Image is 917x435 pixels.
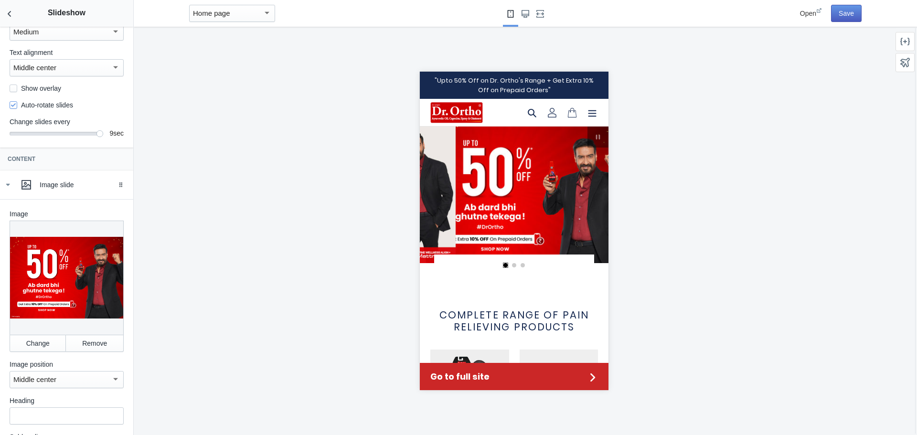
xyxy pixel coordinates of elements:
span: Open [800,10,816,17]
mat-select-trigger: Middle center [13,375,56,383]
a: Select slide 2 [92,191,97,196]
mat-select-trigger: Middle center [13,64,56,72]
mat-select-trigger: Home page [193,9,230,17]
button: Change [10,335,66,352]
div: Image slide [40,180,126,190]
span: sec [113,129,124,137]
label: Text alignment [10,48,124,57]
a: Select slide 1 [84,191,88,196]
label: Heading [10,396,124,405]
span: 9 [109,129,113,137]
label: Change slides every [10,117,124,127]
mat-select-trigger: Medium [13,28,39,36]
h3: Content [8,155,126,163]
label: Auto-rotate slides [10,100,73,110]
a: Select slide 3 [101,191,106,196]
button: Save [831,5,862,22]
button: Remove [66,335,124,352]
label: Image position [10,360,124,369]
a: image [11,30,93,52]
a: View all products in the Shop collection [20,236,169,262]
button: Menu [162,32,182,51]
span: Go to full site [11,298,166,311]
img: image [11,30,63,52]
label: Show overlay [10,84,61,93]
label: Image [10,209,124,219]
